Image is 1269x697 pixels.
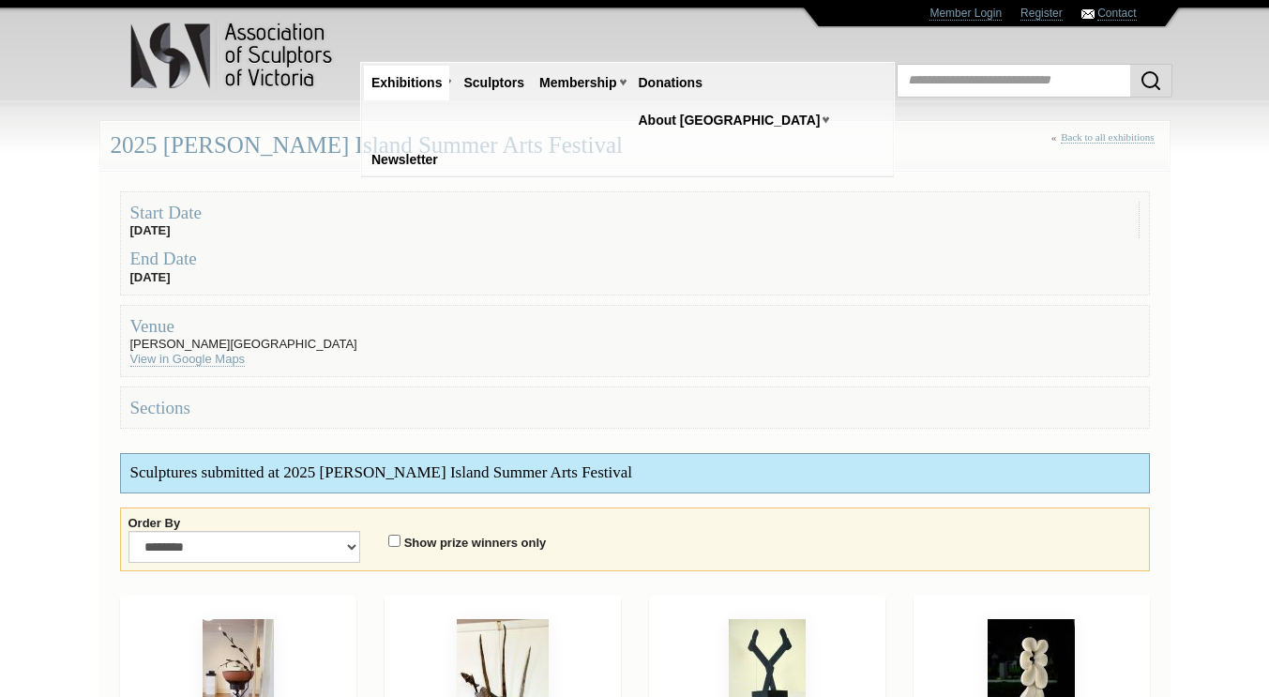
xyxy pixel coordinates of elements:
[631,66,710,100] a: Donations
[631,103,828,138] a: About [GEOGRAPHIC_DATA]
[130,270,171,284] strong: [DATE]
[130,352,246,367] a: View in Google Maps
[456,66,532,100] a: Sculptors
[532,66,624,100] a: Membership
[129,19,336,93] img: logo.png
[1081,9,1095,19] img: Contact ASV
[404,536,547,551] label: Show prize winners only
[364,143,446,177] a: Newsletter
[130,202,1139,223] div: Start Date
[121,454,1149,492] div: Sculptures submitted at 2025 [PERSON_NAME] Island Summer Arts Festival
[1020,7,1063,21] a: Register
[130,315,1140,337] div: Venue
[1061,131,1154,144] a: Back to all exhibitions
[130,248,1140,269] div: End Date
[120,305,1150,377] fieldset: [PERSON_NAME][GEOGRAPHIC_DATA]
[130,223,171,237] strong: [DATE]
[929,7,1002,21] a: Member Login
[130,397,1140,418] div: Sections
[128,516,181,531] label: Order By
[1097,7,1136,21] a: Contact
[364,66,449,100] a: Exhibitions
[1051,131,1159,164] div: «
[1140,69,1162,92] img: Search
[100,121,1170,171] div: 2025 [PERSON_NAME] Island Summer Arts Festival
